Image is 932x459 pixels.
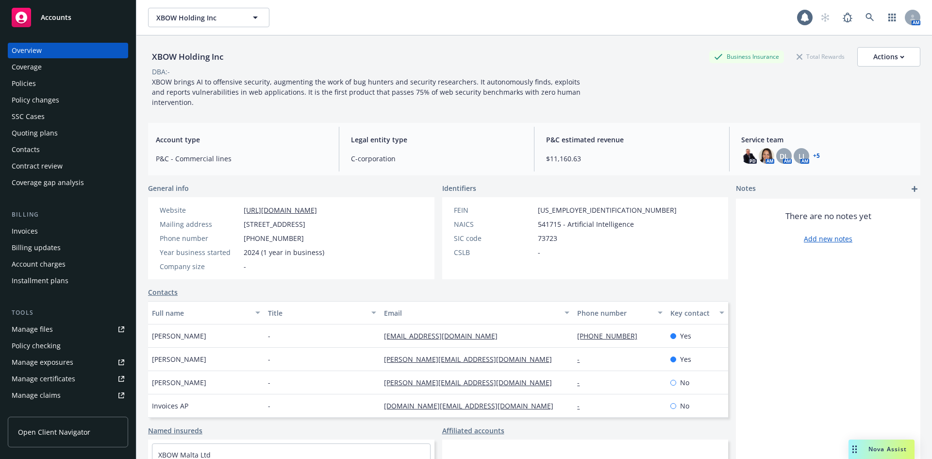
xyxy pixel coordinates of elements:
div: CSLB [454,247,534,257]
div: Key contact [670,308,714,318]
span: Notes [736,183,756,195]
span: XBOW brings AI to offensive security, augmenting the work of bug hunters and security researchers... [152,77,582,107]
div: Installment plans [12,273,68,289]
div: Invoices [12,223,38,239]
div: Account charges [12,256,66,272]
div: Quoting plans [12,125,58,141]
div: Overview [12,43,42,58]
span: Open Client Navigator [18,427,90,437]
a: Manage BORs [8,404,128,420]
a: Installment plans [8,273,128,289]
span: Account type [156,135,327,145]
div: Drag to move [849,440,861,459]
img: photo [759,148,774,164]
span: No [680,401,689,411]
a: Manage files [8,322,128,337]
span: No [680,377,689,388]
a: Billing updates [8,240,128,255]
span: - [244,261,246,272]
div: Actions [873,48,904,66]
div: SIC code [454,233,534,243]
span: Legal entity type [351,135,522,145]
div: Policies [12,76,36,91]
span: Yes [680,354,691,364]
a: [DOMAIN_NAME][EMAIL_ADDRESS][DOMAIN_NAME] [384,401,561,410]
div: Policy changes [12,92,59,108]
span: C-corporation [351,153,522,164]
a: Manage claims [8,388,128,403]
a: Contacts [148,287,178,297]
a: Contract review [8,158,128,174]
img: photo [741,148,757,164]
a: Overview [8,43,128,58]
a: Search [860,8,880,27]
span: Service team [741,135,913,145]
div: NAICS [454,219,534,229]
div: Business Insurance [709,51,784,63]
div: Manage exposures [12,355,73,370]
span: [PERSON_NAME] [152,331,206,341]
a: - [577,355,587,364]
div: Policy checking [12,338,61,354]
a: Invoices [8,223,128,239]
a: +5 [813,153,820,159]
button: Full name [148,301,264,324]
span: $11,160.63 [546,153,717,164]
span: P&C - Commercial lines [156,153,327,164]
a: Switch app [882,8,902,27]
a: add [909,183,920,195]
div: Title [268,308,366,318]
button: Actions [857,47,920,67]
a: Quoting plans [8,125,128,141]
a: Contacts [8,142,128,157]
span: - [268,331,270,341]
span: [STREET_ADDRESS] [244,219,305,229]
a: Policies [8,76,128,91]
div: Tools [8,308,128,318]
span: [PERSON_NAME] [152,354,206,364]
a: SSC Cases [8,109,128,124]
div: Manage BORs [12,404,57,420]
a: Manage certificates [8,371,128,387]
span: - [268,401,270,411]
span: LI [799,151,804,161]
a: [EMAIL_ADDRESS][DOMAIN_NAME] [384,331,505,340]
a: Coverage gap analysis [8,175,128,190]
div: Mailing address [160,219,240,229]
div: Manage claims [12,388,61,403]
a: Policy changes [8,92,128,108]
span: Invoices AP [152,401,188,411]
a: Account charges [8,256,128,272]
span: - [268,354,270,364]
div: Website [160,205,240,215]
div: SSC Cases [12,109,45,124]
span: [PERSON_NAME] [152,377,206,388]
span: [US_EMPLOYER_IDENTIFICATION_NUMBER] [538,205,677,215]
div: XBOW Holding Inc [148,51,227,63]
a: Affiliated accounts [442,425,504,436]
div: FEIN [454,205,534,215]
span: - [268,377,270,388]
div: Email [384,308,559,318]
a: Add new notes [804,234,852,244]
span: Manage exposures [8,355,128,370]
span: Yes [680,331,691,341]
div: Contract review [12,158,63,174]
button: Nova Assist [849,440,915,459]
button: Email [380,301,573,324]
div: Total Rewards [792,51,849,63]
a: [PHONE_NUMBER] [577,331,645,340]
button: Title [264,301,380,324]
div: Full name [152,308,250,318]
span: Accounts [41,14,71,21]
div: Billing updates [12,240,61,255]
span: 2024 (1 year in business) [244,247,324,257]
a: [PERSON_NAME][EMAIL_ADDRESS][DOMAIN_NAME] [384,355,560,364]
span: P&C estimated revenue [546,135,717,145]
div: Manage certificates [12,371,75,387]
span: XBOW Holding Inc [156,13,240,23]
div: Coverage gap analysis [12,175,84,190]
span: DL [780,151,788,161]
a: - [577,401,587,410]
div: Contacts [12,142,40,157]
